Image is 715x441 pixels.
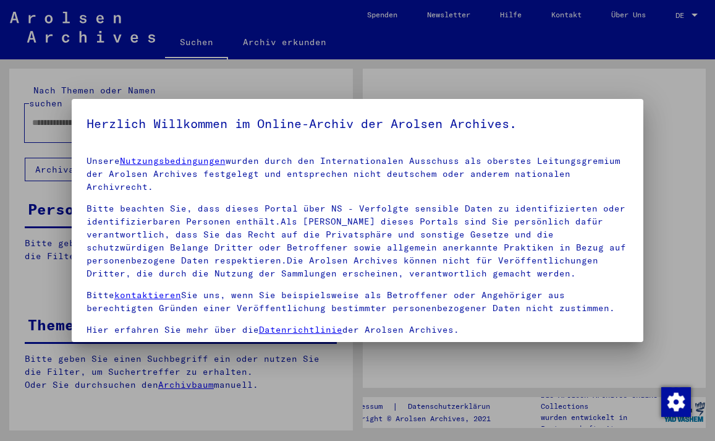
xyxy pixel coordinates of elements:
[87,202,629,280] p: Bitte beachten Sie, dass dieses Portal über NS - Verfolgte sensible Daten zu identifizierten oder...
[120,155,226,166] a: Nutzungsbedingungen
[87,289,629,315] p: Bitte Sie uns, wenn Sie beispielsweise als Betroffener oder Angehöriger aus berechtigten Gründen ...
[661,387,691,417] img: Zustimmung ändern
[87,114,629,134] h5: Herzlich Willkommen im Online-Archiv der Arolsen Archives.
[661,387,690,416] div: Zustimmung ändern
[87,155,629,194] p: Unsere wurden durch den Internationalen Ausschuss als oberstes Leitungsgremium der Arolsen Archiv...
[87,323,629,336] p: Hier erfahren Sie mehr über die der Arolsen Archives.
[259,324,342,335] a: Datenrichtlinie
[114,289,181,301] a: kontaktieren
